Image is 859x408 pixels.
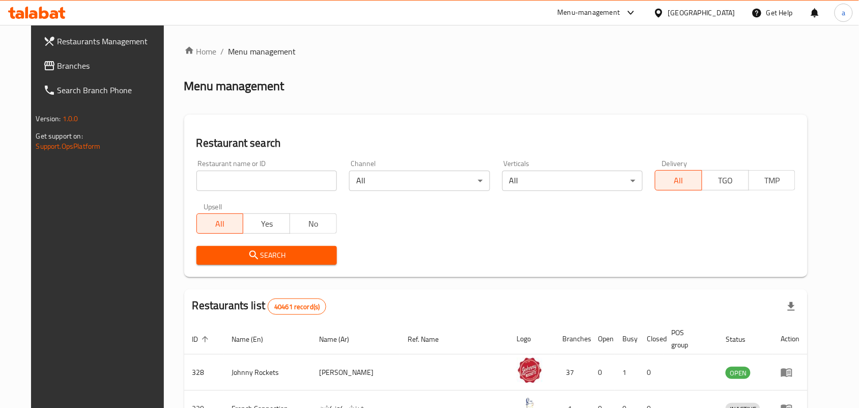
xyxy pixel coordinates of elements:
[63,112,78,125] span: 1.0.0
[672,327,706,351] span: POS group
[196,171,337,191] input: Search for restaurant name or ID..
[268,298,326,315] div: Total records count
[660,173,698,188] span: All
[726,367,751,379] span: OPEN
[555,355,590,391] td: 37
[590,323,615,355] th: Open
[781,366,799,378] div: Menu
[502,171,643,191] div: All
[509,323,555,355] th: Logo
[558,7,620,19] div: Menu-management
[726,333,759,345] span: Status
[35,29,175,53] a: Restaurants Management
[232,333,277,345] span: Name (En)
[35,78,175,102] a: Search Branch Phone
[243,213,290,234] button: Yes
[35,53,175,78] a: Branches
[196,135,796,151] h2: Restaurant search
[668,7,735,18] div: [GEOGRAPHIC_DATA]
[184,355,224,391] td: 328
[58,84,166,96] span: Search Branch Phone
[36,112,61,125] span: Version:
[517,358,542,383] img: Johnny Rockets
[196,246,337,265] button: Search
[268,302,326,312] span: 40461 record(s)
[319,333,362,345] span: Name (Ar)
[196,213,244,234] button: All
[192,298,327,315] h2: Restaurants list
[779,294,804,319] div: Export file
[201,216,240,231] span: All
[184,78,284,94] h2: Menu management
[205,249,329,262] span: Search
[555,323,590,355] th: Branches
[842,7,845,18] span: a
[702,170,749,191] button: TGO
[639,355,664,391] td: 0
[36,129,83,143] span: Get support on:
[184,45,217,58] a: Home
[192,333,212,345] span: ID
[36,140,101,153] a: Support.OpsPlatform
[221,45,224,58] li: /
[590,355,615,391] td: 0
[408,333,452,345] span: Ref. Name
[772,323,808,355] th: Action
[615,323,639,355] th: Busy
[639,323,664,355] th: Closed
[662,160,688,167] label: Delivery
[753,173,792,188] span: TMP
[749,170,796,191] button: TMP
[224,355,311,391] td: Johnny Rockets
[184,45,808,58] nav: breadcrumb
[706,173,745,188] span: TGO
[349,171,490,191] div: All
[615,355,639,391] td: 1
[204,203,222,210] label: Upsell
[58,60,166,72] span: Branches
[290,213,337,234] button: No
[247,216,286,231] span: Yes
[58,35,166,47] span: Restaurants Management
[294,216,333,231] span: No
[311,355,399,391] td: [PERSON_NAME]
[655,170,702,191] button: All
[228,45,296,58] span: Menu management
